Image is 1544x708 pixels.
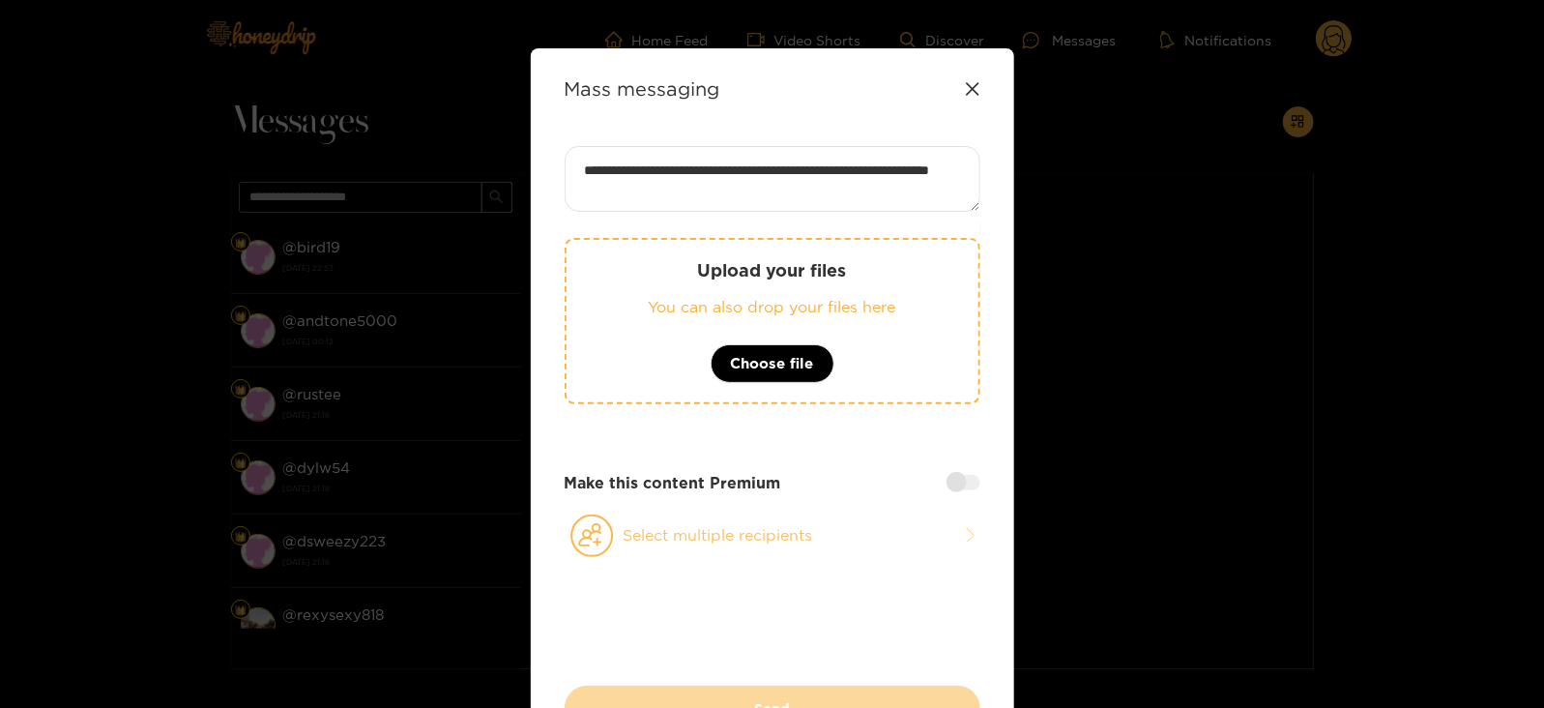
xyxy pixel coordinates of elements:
p: Upload your files [605,259,940,281]
button: Select multiple recipients [565,514,980,558]
button: Choose file [711,344,834,383]
strong: Make this content Premium [565,472,781,494]
span: Choose file [731,352,814,375]
strong: Mass messaging [565,77,720,100]
p: You can also drop your files here [605,296,940,318]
